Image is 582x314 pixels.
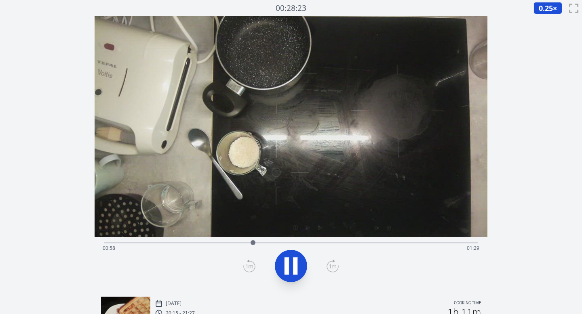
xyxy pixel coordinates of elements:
[454,300,481,307] p: Cooking time
[103,245,115,251] span: 00:58
[166,300,181,307] p: [DATE]
[276,2,306,14] a: 00:28:23
[467,245,479,251] span: 01:29
[539,3,553,13] span: 0.25
[533,2,562,14] button: 0.25×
